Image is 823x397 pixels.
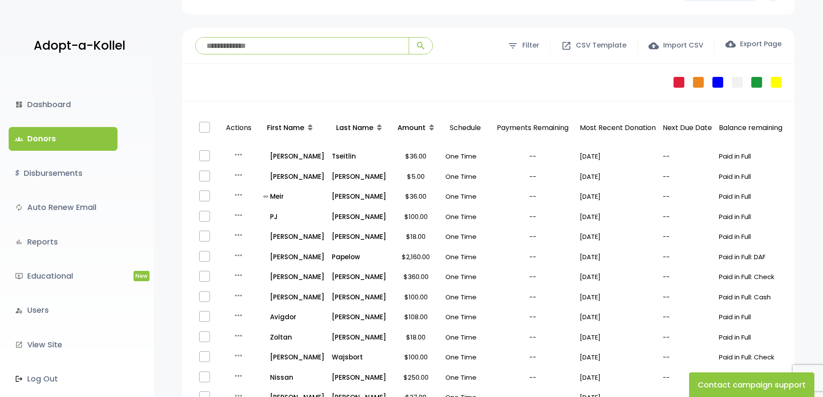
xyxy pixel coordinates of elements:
[332,291,386,303] a: [PERSON_NAME]
[332,311,386,323] a: [PERSON_NAME]
[332,251,386,263] a: Papelow
[264,231,325,242] p: [PERSON_NAME]
[493,271,573,283] p: --
[648,41,659,51] span: cloud_upload
[493,211,573,222] p: --
[332,271,386,283] p: [PERSON_NAME]
[719,271,782,283] p: Paid in Full: Check
[493,331,573,343] p: --
[393,331,439,343] p: $18.00
[719,171,782,182] p: Paid in Full
[233,149,244,160] i: more_horiz
[233,230,244,240] i: more_horiz
[719,291,782,303] p: Paid in Full: Cash
[580,291,656,303] p: [DATE]
[9,93,118,116] a: dashboardDashboard
[15,341,23,349] i: launch
[522,39,539,52] span: Filter
[725,39,736,49] span: cloud_download
[264,271,325,283] p: [PERSON_NAME]
[663,122,712,134] p: Next Due Date
[264,331,325,343] a: Zoltan
[393,351,439,363] p: $100.00
[663,291,712,303] p: --
[9,299,118,322] a: manage_accountsUsers
[725,39,782,49] label: Export Page
[332,231,386,242] a: [PERSON_NAME]
[580,191,656,202] p: [DATE]
[445,311,486,323] p: One Time
[15,272,23,280] i: ondemand_video
[15,101,23,108] i: dashboard
[9,264,118,288] a: ondemand_videoEducationalNew
[336,123,373,133] span: Last Name
[445,331,486,343] p: One Time
[493,251,573,263] p: --
[580,331,656,343] p: [DATE]
[580,251,656,263] p: [DATE]
[508,41,518,51] span: filter_list
[576,39,626,52] span: CSV Template
[15,203,23,211] i: autorenew
[719,311,782,323] p: Paid in Full
[561,41,572,51] span: open_in_new
[233,270,244,280] i: more_horiz
[493,372,573,383] p: --
[332,351,386,363] a: Wajsbort
[663,171,712,182] p: --
[719,191,782,202] p: Paid in Full
[233,170,244,180] i: more_horiz
[416,41,426,51] span: search
[332,150,386,162] p: Tseitlin
[332,372,386,383] p: [PERSON_NAME]
[267,123,304,133] span: First Name
[15,167,19,180] i: $
[393,372,439,383] p: $250.00
[264,150,325,162] a: [PERSON_NAME]
[393,211,439,222] p: $100.00
[393,291,439,303] p: $100.00
[233,290,244,301] i: more_horiz
[663,311,712,323] p: --
[264,291,325,303] p: [PERSON_NAME]
[493,150,573,162] p: --
[663,231,712,242] p: --
[233,350,244,361] i: more_horiz
[264,311,325,323] a: Avigdor
[9,333,118,356] a: launchView Site
[493,231,573,242] p: --
[233,310,244,321] i: more_horiz
[445,191,486,202] p: One Time
[264,171,325,182] a: [PERSON_NAME]
[393,251,439,263] p: $2,160.00
[580,211,656,222] p: [DATE]
[264,211,325,222] p: PJ
[9,230,118,254] a: bar_chartReports
[580,231,656,242] p: [DATE]
[15,238,23,246] i: bar_chart
[663,211,712,222] p: --
[445,113,486,143] p: Schedule
[332,171,386,182] a: [PERSON_NAME]
[264,372,325,383] a: Nissan
[445,231,486,242] p: One Time
[332,211,386,222] a: [PERSON_NAME]
[719,211,782,222] p: Paid in Full
[663,271,712,283] p: --
[264,191,325,202] a: all_inclusiveMeir
[221,113,256,143] p: Actions
[445,251,486,263] p: One Time
[233,371,244,381] i: more_horiz
[264,251,325,263] p: [PERSON_NAME]
[580,122,656,134] p: Most Recent Donation
[445,291,486,303] p: One Time
[663,331,712,343] p: --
